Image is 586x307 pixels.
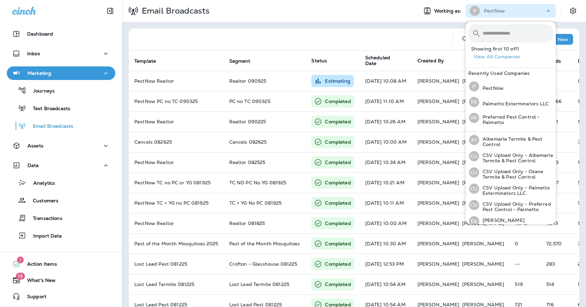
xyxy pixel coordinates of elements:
[469,167,479,178] div: CU
[27,51,40,56] p: Inbox
[479,101,549,106] p: Palmetto Exterminators LLC
[26,123,73,130] p: Email Broadcasts
[466,132,556,148] button: ATAlbemarle Termite & Pest Control
[479,85,504,91] p: PestNow
[567,5,579,17] button: Settings
[471,46,556,52] p: Showing first 10 of 11
[466,79,556,94] button: PPestNow
[469,81,479,91] div: P
[27,70,51,76] p: Marketing
[26,106,70,112] p: Text Broadcasts
[17,257,24,263] span: 1
[469,97,479,107] div: PE
[7,66,115,80] button: Marketing
[26,180,55,187] p: Analytics
[466,110,556,126] button: PPPreferred Pest Control - Palmetto
[7,139,115,152] button: Assets
[26,216,62,222] p: Transactions
[7,47,115,60] button: Inbox
[20,278,56,286] span: What's New
[7,101,115,115] button: Text Broadcasts
[466,181,556,197] button: CUCSV Upload Only - Palmetto Exterminators LLC
[471,52,556,62] button: View All Companies
[469,200,479,210] div: CU
[27,163,39,168] p: Data
[7,211,115,225] button: Transactions
[469,113,479,123] div: PP
[466,68,556,79] div: Recently Used Companies
[466,94,556,110] button: PEPalmetto Exterminators LLC
[20,261,57,269] span: Action Items
[479,218,553,228] p: [PERSON_NAME] Exterminating
[27,31,53,37] p: Dashboard
[139,6,210,16] p: Email Broadcasts
[479,201,553,212] p: CSV Upload Only - Preferred Pest Control - Palmetto
[466,164,556,181] button: CUCSV Upload Only - Ozane Termite & Pest Control
[484,8,505,14] p: PestNow
[101,4,120,18] button: Collapse Sidebar
[558,37,568,42] p: New
[16,273,25,280] span: 19
[479,114,553,125] p: Preferred Pest Control - Palmetto
[7,273,115,287] button: 19What's New
[7,27,115,41] button: Dashboard
[7,119,115,133] button: Email Broadcasts
[470,6,480,16] div: P
[7,290,115,303] button: Support
[469,135,479,145] div: AT
[20,294,46,302] span: Support
[26,88,55,95] p: Journeys
[7,176,115,190] button: Analytics
[7,159,115,172] button: Data
[7,193,115,207] button: Customers
[466,148,556,164] button: CUCSV Upload Only - Albemarle Termite & Pest Control
[7,228,115,243] button: Import Data
[479,136,553,147] p: Albemarle Termite & Pest Control
[27,143,43,148] p: Assets
[469,184,479,194] div: CU
[26,198,58,204] p: Customers
[479,152,553,163] p: CSV Upload Only - Albemarle Termite & Pest Control
[469,151,479,161] div: CU
[434,8,463,14] span: Working as:
[7,257,115,271] button: 1Action Items
[469,216,479,226] div: DE
[479,169,553,180] p: CSV Upload Only - Ozane Termite & Pest Control
[7,83,115,98] button: Journeys
[479,185,553,196] p: CSV Upload Only - Palmetto Exterminators LLC
[466,197,556,213] button: CUCSV Upload Only - Preferred Pest Control - Palmetto
[466,213,556,229] button: DE[PERSON_NAME] Exterminating
[26,233,62,240] p: Import Data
